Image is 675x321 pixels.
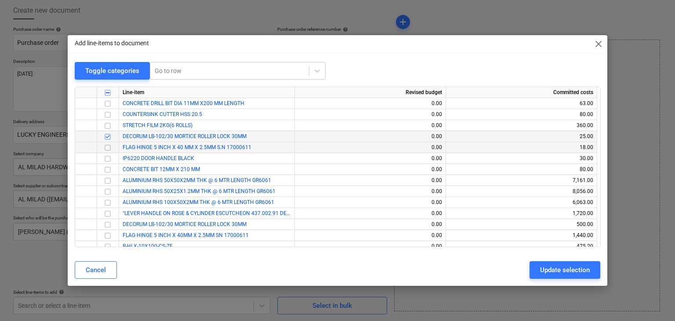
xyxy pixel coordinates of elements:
iframe: Chat Widget [631,279,675,321]
button: Toggle categories [75,62,150,80]
a: COUNTERSINK CUTTER HSS 20.5 [123,111,202,117]
a: CONCRETE BIT 12MM X 210 MM [123,166,200,172]
div: 30.00 [450,153,593,164]
a: R-HLX-10X100-CS-ZF [123,243,173,249]
div: 0.00 [298,230,442,241]
a: DECORUM LB-102/30 MORTICE ROLLER LOCK 30MM [123,133,247,139]
div: 0.00 [298,109,442,120]
div: 25.00 [450,131,593,142]
div: 0.00 [298,175,442,186]
div: 63.00 [450,98,593,109]
a: IP6220 DOOR HANDLE BLACK [123,155,194,161]
button: Update selection [530,261,600,279]
a: ALUMINIUM RHS 50X50X2MM THK @ 6 MTR LENGTH GR6061 [123,177,271,183]
div: 0.00 [298,120,442,131]
div: Toggle categories [85,65,139,77]
div: Cancel [86,264,106,276]
a: FLAG HINGE 5 INCH X 40 MM X 2.5MM S.N 17000611 [123,144,251,150]
div: Revised budget [295,87,446,98]
div: 0.00 [298,241,442,252]
div: 0.00 [298,186,442,197]
div: 6,063.00 [450,197,593,208]
div: 18.00 [450,142,593,153]
p: Add line-items to document [75,39,149,48]
div: 0.00 [298,219,442,230]
div: 1,440.00 [450,230,593,241]
a: STRETCH FILM 2KG(6 ROLLS) [123,122,192,128]
div: 0.00 [298,164,442,175]
div: 475.20 [450,241,593,252]
span: close [593,39,604,49]
a: "LEVER HANDLE ON ROSE & CYLINDER ESCUTCHEON 437.002.91 DEVON BRNAD FINISH : MSN" [123,210,351,216]
div: Line-item [119,87,295,98]
div: 7,161.00 [450,175,593,186]
div: 0.00 [298,208,442,219]
div: 8,056.00 [450,186,593,197]
div: 0.00 [298,142,442,153]
div: 1,720.00 [450,208,593,219]
a: CONCRETE DRILL BIT DIA 11MM X200 MM LENGTH [123,100,244,106]
div: 0.00 [298,131,442,142]
div: Committed costs [446,87,597,98]
button: Cancel [75,261,117,279]
div: 80.00 [450,164,593,175]
a: ALUMINIUM RHS 100X50X2MM THK @ 6 MTR LENGTH GR6061 [123,199,274,205]
a: DECORUM LB-102/30 MORTICE ROLLER LOCK 30MM [123,221,247,227]
div: 80.00 [450,109,593,120]
div: 0.00 [298,153,442,164]
a: ALUMINIUM RHS 50X25X1.2MM THK @ 6 MTR LENGTH GR6061 [123,188,276,194]
div: 360.00 [450,120,593,131]
div: 0.00 [298,98,442,109]
div: 0.00 [298,197,442,208]
div: 500.00 [450,219,593,230]
div: Update selection [540,264,590,276]
a: FLAG HINGE 5 INCH X 40MM X 2.5MM SN 17000611 [123,232,249,238]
